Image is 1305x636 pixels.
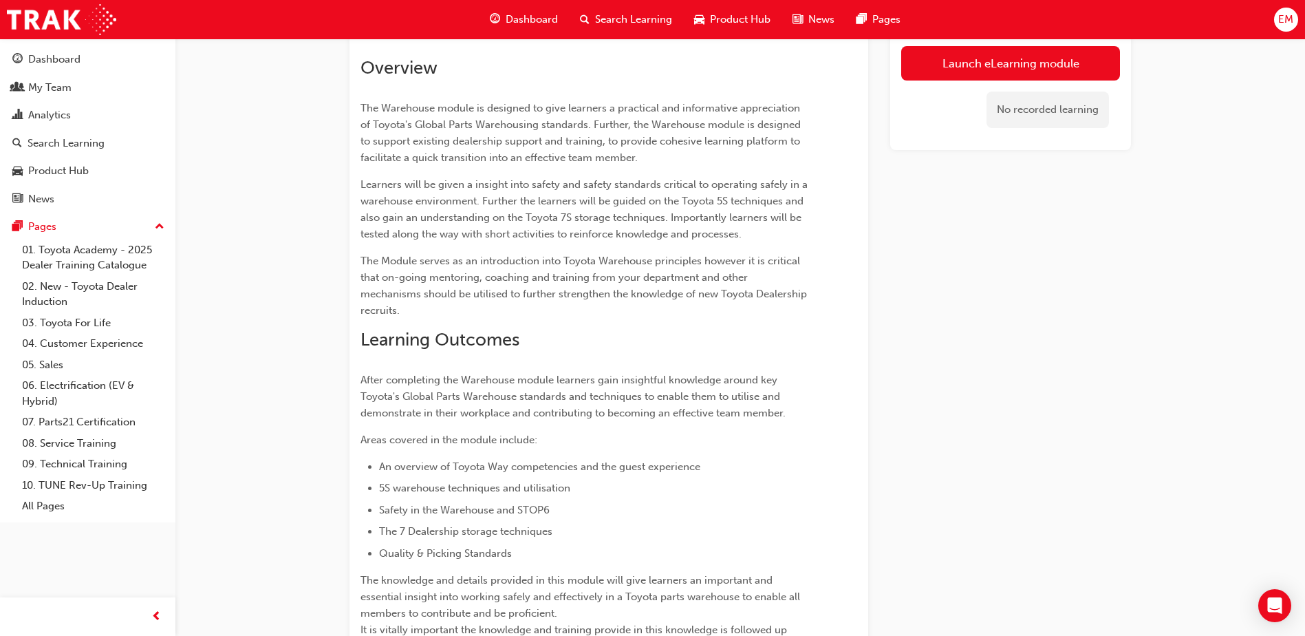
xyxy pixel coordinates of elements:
[17,496,170,517] a: All Pages
[28,136,105,151] div: Search Learning
[17,433,170,454] a: 08. Service Training
[901,46,1120,81] a: Launch eLearning module
[694,11,704,28] span: car-icon
[12,109,23,122] span: chart-icon
[683,6,781,34] a: car-iconProduct Hub
[1258,589,1291,622] div: Open Intercom Messenger
[710,12,770,28] span: Product Hub
[28,52,80,67] div: Dashboard
[28,80,72,96] div: My Team
[17,454,170,475] a: 09. Technical Training
[17,475,170,496] a: 10. TUNE Rev-Up Training
[360,178,810,240] span: Learners will be given a insight into safety and safety standards critical to operating safely in...
[1278,12,1293,28] span: EM
[781,6,845,34] a: news-iconNews
[6,131,170,156] a: Search Learning
[12,221,23,233] span: pages-icon
[17,312,170,334] a: 03. Toyota For Life
[7,4,116,35] img: Trak
[808,12,834,28] span: News
[6,214,170,240] button: Pages
[1274,8,1298,32] button: EM
[12,165,23,178] span: car-icon
[360,434,537,446] span: Areas covered in the module include:
[6,47,170,72] a: Dashboard
[12,138,22,150] span: search-icon
[17,375,170,412] a: 06. Electrification (EV & Hybrid)
[6,158,170,184] a: Product Hub
[580,11,590,28] span: search-icon
[360,255,810,317] span: The Module serves as an introduction into Toyota Warehouse principles however it is critical that...
[6,103,170,128] a: Analytics
[845,6,912,34] a: pages-iconPages
[595,12,672,28] span: Search Learning
[155,218,164,236] span: up-icon
[17,412,170,433] a: 07. Parts21 Certification
[17,276,170,312] a: 02. New - Toyota Dealer Induction
[28,163,89,179] div: Product Hub
[872,12,900,28] span: Pages
[28,107,71,123] div: Analytics
[12,54,23,66] span: guage-icon
[506,12,558,28] span: Dashboard
[151,608,162,626] span: prev-icon
[6,187,170,212] a: News
[17,240,170,276] a: 01. Toyota Academy - 2025 Dealer Training Catalogue
[12,193,23,206] span: news-icon
[569,6,683,34] a: search-iconSearch Learning
[28,191,54,207] div: News
[856,11,867,28] span: pages-icon
[17,333,170,354] a: 04. Customer Experience
[360,102,804,164] span: The Warehouse module is designed to give learners a practical and informative appreciation of Toy...
[379,504,550,516] span: Safety in the Warehouse and STOP6
[12,82,23,94] span: people-icon
[986,92,1109,128] div: No recorded learning
[17,354,170,376] a: 05. Sales
[28,219,56,235] div: Pages
[6,75,170,100] a: My Team
[792,11,803,28] span: news-icon
[379,460,700,473] span: An overview of Toyota Way competencies and the guest experience
[6,44,170,214] button: DashboardMy TeamAnalyticsSearch LearningProduct HubNews
[379,547,512,560] span: Quality & Picking Standards
[490,11,500,28] span: guage-icon
[360,374,786,419] span: After completing the Warehouse module learners gain insightful knowledge around key Toyota's Glob...
[379,525,552,538] span: The 7 Dealership storage techniques
[360,57,438,78] span: Overview
[379,482,570,494] span: 5S warehouse techniques and utilisation
[479,6,569,34] a: guage-iconDashboard
[360,329,519,350] span: Learning Outcomes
